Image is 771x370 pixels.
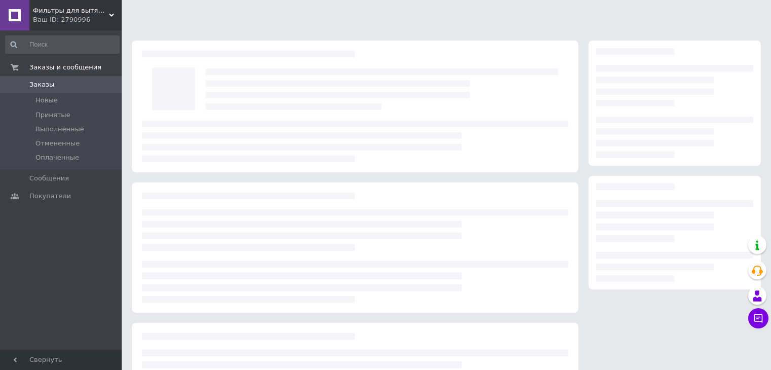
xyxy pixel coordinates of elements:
span: Заказы и сообщения [29,63,101,72]
span: Заказы [29,80,54,89]
button: Чат с покупателем [748,308,768,328]
span: Принятые [35,110,70,120]
div: Ваш ID: 2790996 [33,15,122,24]
span: Выполненные [35,125,84,134]
span: Покупатели [29,192,71,201]
span: Сообщения [29,174,69,183]
input: Поиск [5,35,120,54]
span: Отмененные [35,139,80,148]
span: Новые [35,96,58,105]
span: Фильтры для вытяжек [33,6,109,15]
span: Оплаченные [35,153,79,162]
